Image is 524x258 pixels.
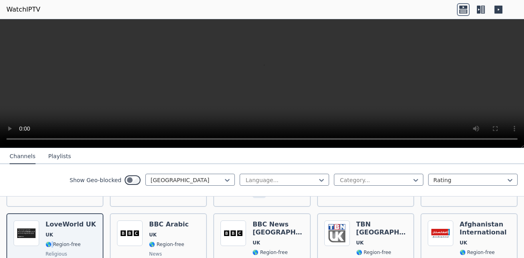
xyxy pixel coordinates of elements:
span: 🌎 Region-free [356,249,391,256]
span: UK [46,232,53,238]
img: BBC Arabic [117,220,143,246]
span: news [149,251,162,257]
span: UK [356,240,364,246]
h6: BBC News [GEOGRAPHIC_DATA] [252,220,303,236]
h6: TBN [GEOGRAPHIC_DATA] [356,220,407,236]
img: LoveWorld UK [14,220,39,246]
h6: BBC Arabic [149,220,189,228]
h6: LoveWorld UK [46,220,96,228]
span: UK [149,232,157,238]
span: UK [460,240,467,246]
label: Show Geo-blocked [69,176,121,184]
button: Playlists [48,149,71,164]
img: TBN UK [324,220,350,246]
span: UK [252,240,260,246]
span: 🌎 Region-free [46,241,81,248]
button: Channels [10,149,36,164]
h6: Afghanistan International [460,220,510,236]
span: 🌎 Region-free [149,241,184,248]
span: religious [46,251,67,257]
a: WatchIPTV [6,5,40,14]
span: 🌎 Region-free [252,249,288,256]
span: 🌎 Region-free [460,249,495,256]
img: Afghanistan International [428,220,453,246]
img: BBC News North America [220,220,246,246]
